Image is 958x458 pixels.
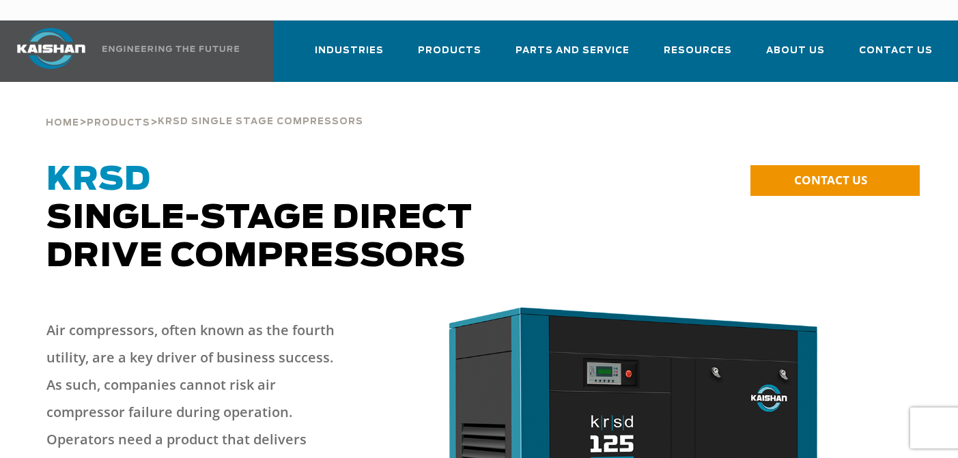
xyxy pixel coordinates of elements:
[315,33,384,79] a: Industries
[418,33,481,79] a: Products
[794,172,867,188] span: CONTACT US
[158,117,363,126] span: krsd single stage compressors
[859,43,933,59] span: Contact Us
[46,82,363,134] div: > >
[516,43,630,59] span: Parts and Service
[859,33,933,79] a: Contact Us
[516,33,630,79] a: Parts and Service
[46,164,151,197] span: KRSD
[766,33,825,79] a: About Us
[46,119,79,128] span: Home
[315,43,384,59] span: Industries
[46,164,473,273] span: Single-Stage Direct Drive Compressors
[750,165,920,196] a: CONTACT US
[418,43,481,59] span: Products
[664,33,732,79] a: Resources
[46,116,79,128] a: Home
[766,43,825,59] span: About Us
[87,116,150,128] a: Products
[87,119,150,128] span: Products
[664,43,732,59] span: Resources
[102,46,239,52] img: Engineering the future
